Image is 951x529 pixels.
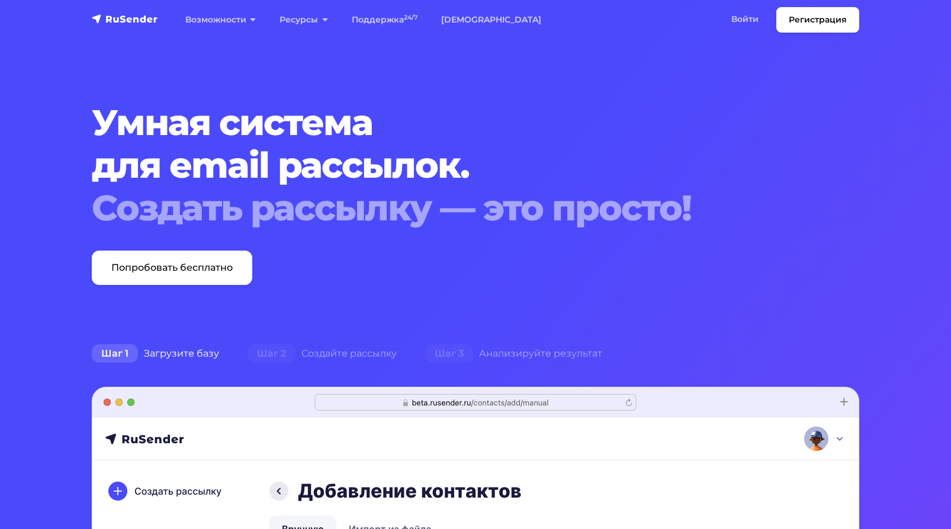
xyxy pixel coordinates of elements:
[404,14,417,21] sup: 24/7
[78,342,233,366] div: Загрузите базу
[92,101,794,229] h1: Умная система для email рассылок.
[425,344,473,363] span: Шаг 3
[92,344,138,363] span: Шаг 1
[92,251,252,285] a: Попробовать бесплатно
[248,344,295,363] span: Шаг 2
[719,7,770,31] a: Войти
[92,13,158,25] img: RuSender
[233,342,411,366] div: Создайте рассылку
[340,8,429,32] a: Поддержка24/7
[174,8,268,32] a: Возможности
[429,8,553,32] a: [DEMOGRAPHIC_DATA]
[776,7,859,33] a: Регистрация
[92,187,794,229] div: Создать рассылку — это просто!
[411,342,616,366] div: Анализируйте результат
[268,8,339,32] a: Ресурсы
